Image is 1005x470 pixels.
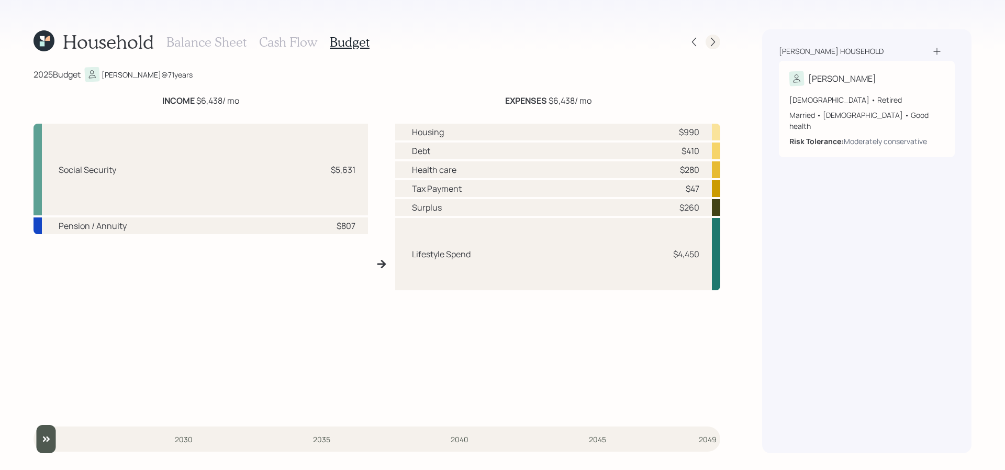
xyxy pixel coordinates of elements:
[682,145,699,157] div: $410
[680,163,699,176] div: $280
[505,94,591,107] div: $6,438 / mo
[259,35,317,50] h3: Cash Flow
[412,145,430,157] div: Debt
[59,220,127,232] div: Pension / Annuity
[166,35,247,50] h3: Balance Sheet
[412,201,442,214] div: Surplus
[331,163,355,176] div: $5,631
[337,220,355,232] div: $807
[679,201,699,214] div: $260
[789,110,944,132] div: Married • [DEMOGRAPHIC_DATA] • Good health
[789,94,944,105] div: [DEMOGRAPHIC_DATA] • Retired
[412,163,456,176] div: Health care
[330,35,370,50] h3: Budget
[412,182,462,195] div: Tax Payment
[102,69,193,80] div: [PERSON_NAME] @ 71 years
[686,182,699,195] div: $47
[789,136,844,146] b: Risk Tolerance:
[59,163,116,176] div: Social Security
[844,136,927,147] div: Moderately conservative
[673,248,699,260] div: $4,450
[779,46,884,57] div: [PERSON_NAME] household
[33,68,81,81] div: 2025 Budget
[63,30,154,53] h1: Household
[412,248,471,260] div: Lifestyle Spend
[808,72,876,85] div: [PERSON_NAME]
[162,94,239,107] div: $6,438 / mo
[412,126,444,138] div: Housing
[505,95,547,106] b: EXPENSES
[162,95,195,106] b: INCOME
[679,126,699,138] div: $990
